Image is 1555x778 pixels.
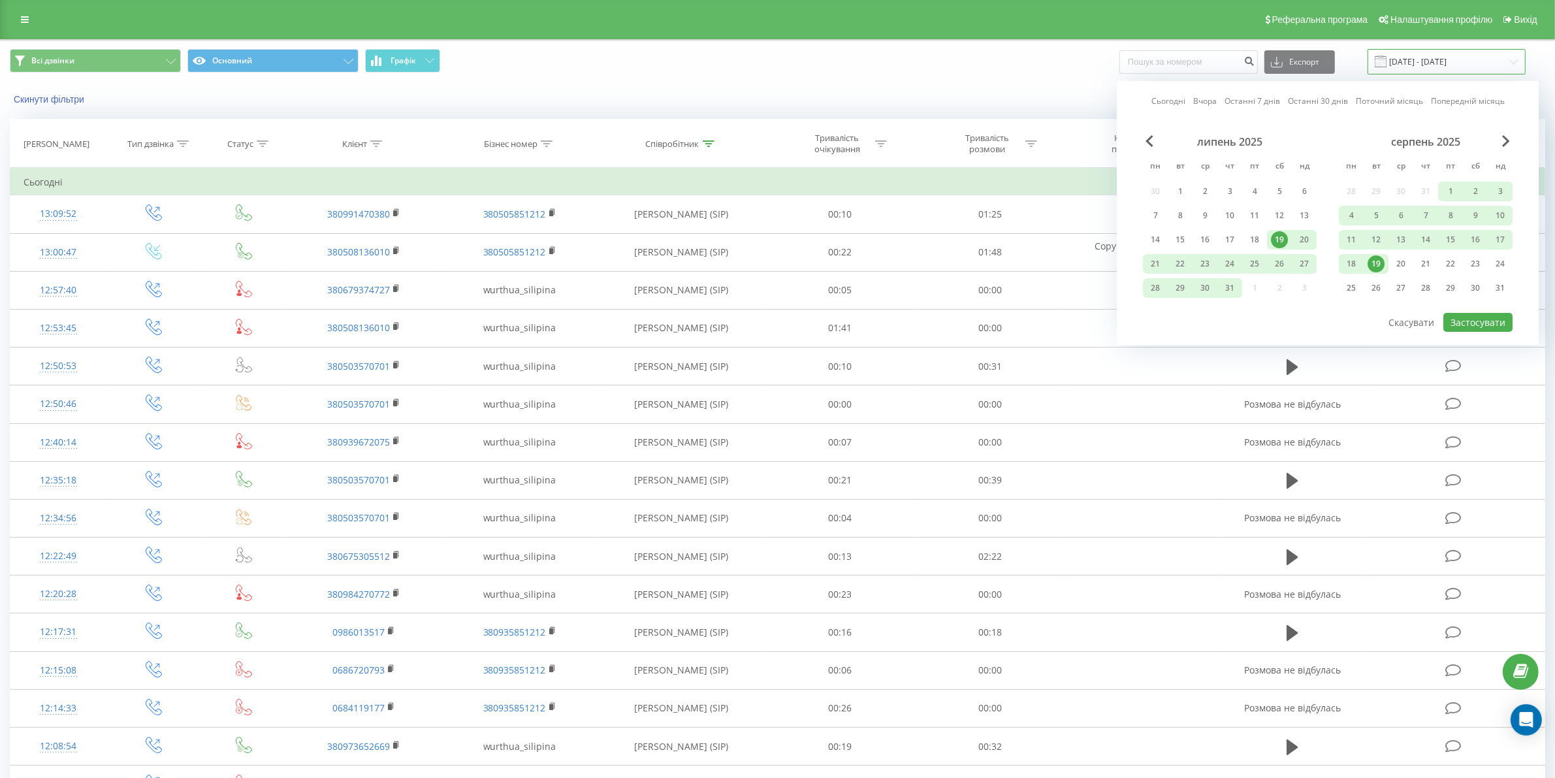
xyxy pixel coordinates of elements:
div: 22 [1442,255,1459,272]
div: чт 24 лип 2025 р. [1217,254,1242,274]
div: сб 16 серп 2025 р. [1463,230,1488,250]
div: сб 30 серп 2025 р. [1463,278,1488,298]
div: вт 29 лип 2025 р. [1168,278,1193,298]
div: сб 9 серп 2025 р. [1463,206,1488,225]
div: 30 [1196,280,1213,297]
div: пт 29 серп 2025 р. [1438,278,1463,298]
td: 00:19 [765,728,915,766]
td: [PERSON_NAME] (SIP) [598,385,765,423]
div: 1 [1172,183,1189,200]
div: 6 [1296,183,1313,200]
td: wurthua_silipina [441,461,598,499]
div: ср 30 лип 2025 р. [1193,278,1217,298]
div: сб 26 лип 2025 р. [1267,254,1292,274]
div: 13:00:47 [24,240,93,265]
a: 0986013517 [332,626,385,638]
div: пн 11 серп 2025 р. [1339,230,1364,250]
div: пт 1 серп 2025 р. [1438,182,1463,201]
div: 19 [1271,231,1288,248]
div: 12:15:08 [24,658,93,683]
div: 20 [1392,255,1409,272]
div: 13 [1392,231,1409,248]
span: Вихід [1515,14,1537,25]
a: 380508136010 [327,246,390,258]
a: 380935851212 [483,664,546,676]
div: 8 [1172,207,1189,224]
td: 00:00 [915,651,1065,689]
abbr: четвер [1416,157,1435,177]
abbr: неділя [1490,157,1510,177]
div: нд 6 лип 2025 р. [1292,182,1317,201]
div: 30 [1467,280,1484,297]
td: [PERSON_NAME] (SIP) [598,461,765,499]
div: вт 1 лип 2025 р. [1168,182,1193,201]
div: 20 [1296,231,1313,248]
a: 380679374727 [327,284,390,296]
td: 00:00 [915,271,1065,309]
abbr: середа [1195,157,1215,177]
div: 21 [1147,255,1164,272]
div: Тривалість розмови [952,133,1022,155]
td: 00:23 [765,575,915,613]
div: 12:14:33 [24,696,93,721]
div: вт 22 лип 2025 р. [1168,254,1193,274]
div: ср 27 серп 2025 р. [1388,278,1413,298]
div: сб 2 серп 2025 р. [1463,182,1488,201]
td: 00:13 [765,538,915,575]
div: 5 [1368,207,1385,224]
td: [PERSON_NAME] (SIP) [598,233,765,271]
div: чт 14 серп 2025 р. [1413,230,1438,250]
a: 380991470380 [327,208,390,220]
div: 10 [1492,207,1509,224]
button: Застосувати [1443,313,1513,332]
div: вт 26 серп 2025 р. [1364,278,1388,298]
button: Скасувати [1381,313,1441,332]
a: 380939672075 [327,436,390,448]
a: 380984270772 [327,588,390,600]
abbr: субота [1466,157,1485,177]
div: ср 23 лип 2025 р. [1193,254,1217,274]
div: 8 [1442,207,1459,224]
abbr: п’ятниця [1245,157,1264,177]
div: вт 5 серп 2025 р. [1364,206,1388,225]
td: wurthua_silipina [441,271,598,309]
div: 12:57:40 [24,278,93,303]
div: 12:35:18 [24,468,93,493]
span: Розмова не відбулась [1244,664,1341,676]
td: [PERSON_NAME] (SIP) [598,309,765,347]
div: 5 [1271,183,1288,200]
td: Сьогодні [10,169,1545,195]
div: ср 6 серп 2025 р. [1388,206,1413,225]
div: 17 [1221,231,1238,248]
div: 31 [1492,280,1509,297]
div: 9 [1196,207,1213,224]
div: 18 [1246,231,1263,248]
span: Розмова не відбулась [1244,702,1341,714]
div: чт 3 лип 2025 р. [1217,182,1242,201]
div: ср 16 лип 2025 р. [1193,230,1217,250]
td: 00:04 [765,499,915,537]
span: Реферальна програма [1272,14,1368,25]
td: [PERSON_NAME] (SIP) [598,689,765,727]
div: пт 11 лип 2025 р. [1242,206,1267,225]
td: [PERSON_NAME] (SIP) [598,575,765,613]
td: [PERSON_NAME] (SIP) [598,271,765,309]
div: 13:09:52 [24,201,93,227]
a: 380973652669 [327,740,390,753]
div: пн 21 лип 2025 р. [1143,254,1168,274]
div: пт 22 серп 2025 р. [1438,254,1463,274]
div: пт 15 серп 2025 р. [1438,230,1463,250]
div: 15 [1172,231,1189,248]
div: 12:53:45 [24,316,93,341]
div: пн 28 лип 2025 р. [1143,278,1168,298]
div: 14 [1417,231,1434,248]
td: 00:26 [765,689,915,727]
div: ср 20 серп 2025 р. [1388,254,1413,274]
div: 2 [1467,183,1484,200]
span: Налаштування профілю [1390,14,1492,25]
td: wurthua_silipina [441,728,598,766]
div: Співробітник [646,138,699,150]
a: 380503570701 [327,398,390,410]
div: 21 [1417,255,1434,272]
div: 11 [1246,207,1263,224]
